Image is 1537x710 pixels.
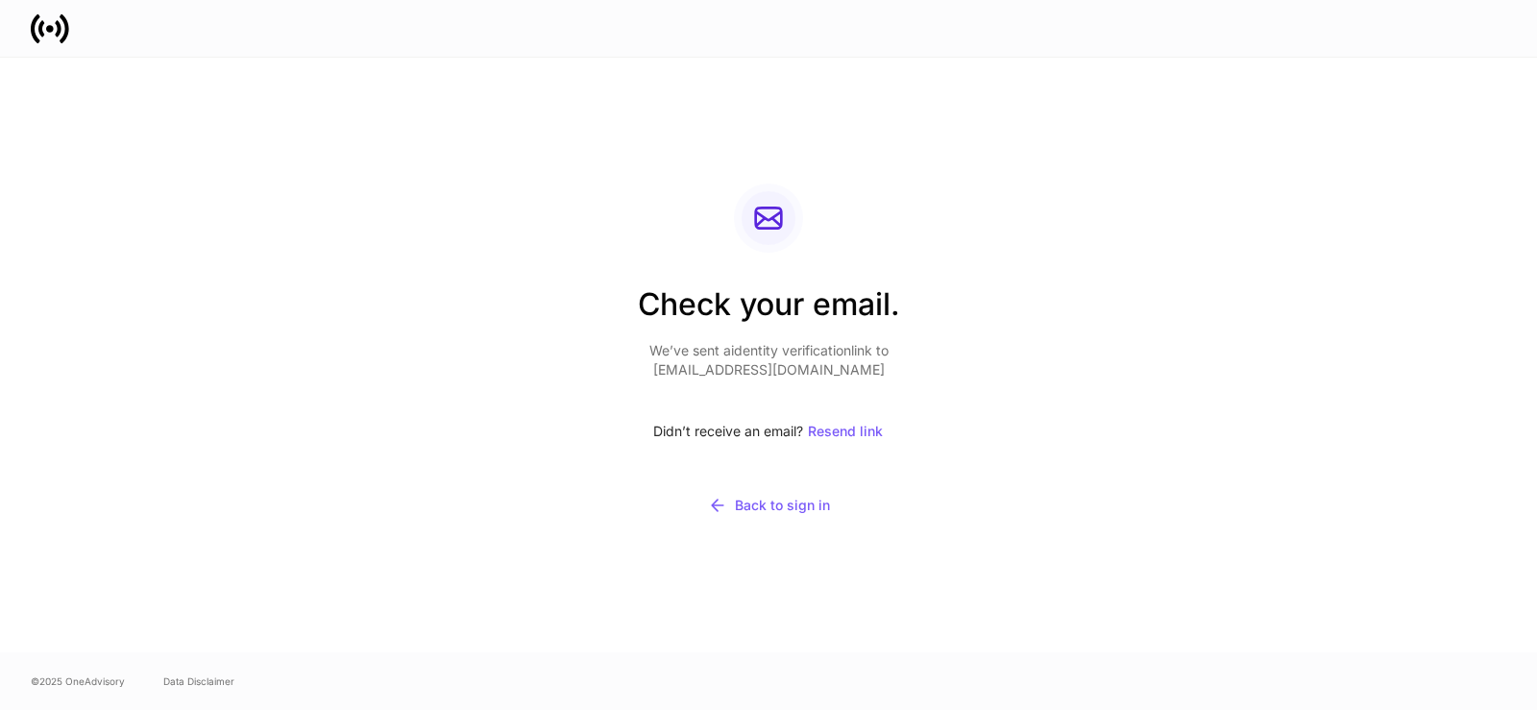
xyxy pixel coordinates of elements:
[638,483,900,527] button: Back to sign in
[807,410,884,453] button: Resend link
[31,673,125,689] span: © 2025 OneAdvisory
[163,673,234,689] a: Data Disclaimer
[708,496,830,515] div: Back to sign in
[638,341,900,379] p: We’ve sent a identity verification link to [EMAIL_ADDRESS][DOMAIN_NAME]
[638,283,900,341] h2: Check your email.
[808,425,883,438] div: Resend link
[638,410,900,453] div: Didn’t receive an email?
